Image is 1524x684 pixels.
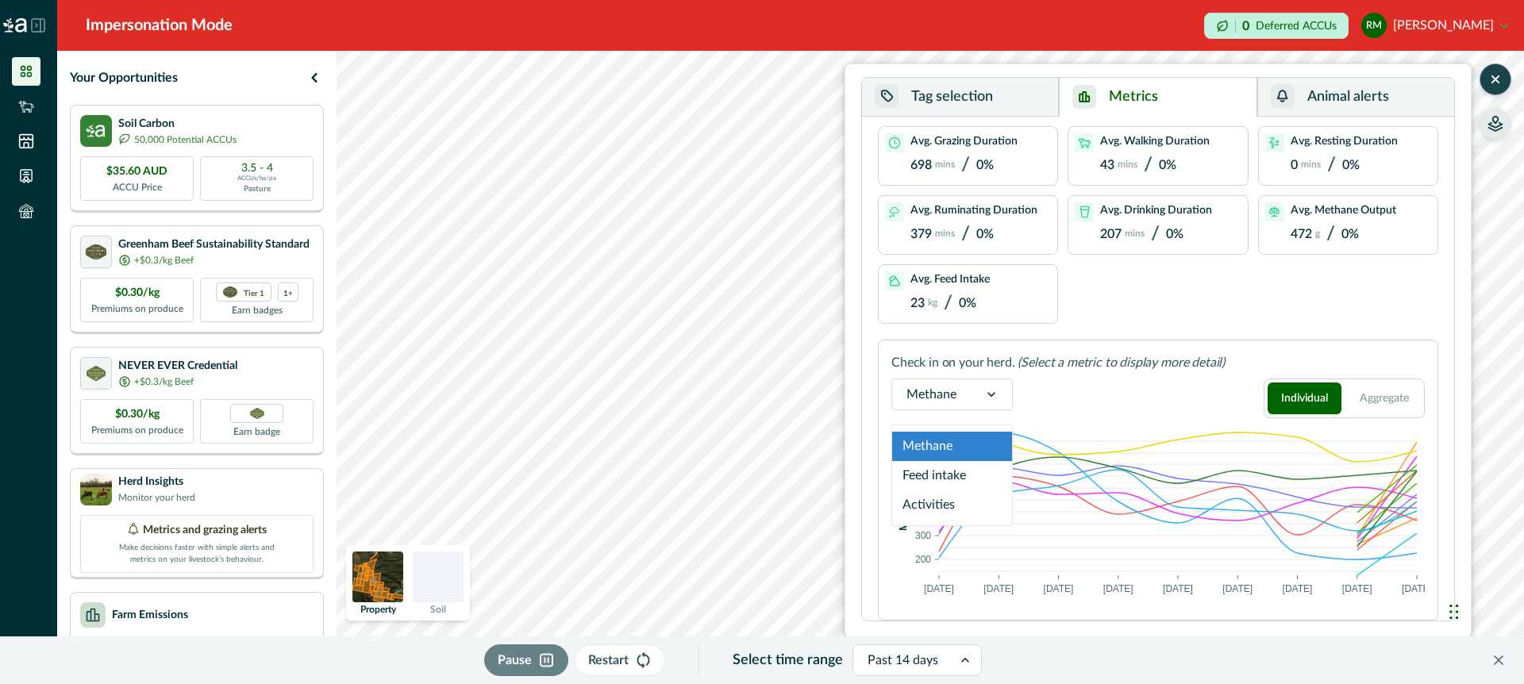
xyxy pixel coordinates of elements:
p: Property [360,605,396,614]
p: 379 [910,227,932,242]
p: 0% [1342,158,1360,173]
p: 1+ [283,287,293,298]
img: Greenham NEVER EVER certification badge [250,408,264,420]
iframe: Chat Widget [1445,572,1524,648]
p: Select time range [733,650,843,671]
button: Pause [484,644,568,676]
p: Avg. Feed Intake [910,273,990,286]
p: NEVER EVER Credential [118,358,237,375]
button: Close [1486,647,1511,673]
text: 200 [915,554,931,565]
p: Avg. Methane Output [1291,204,1396,217]
p: mins [935,228,955,239]
p: 698 [910,158,932,173]
button: Restart [575,644,665,676]
p: Avg. Ruminating Duration [910,204,1037,217]
p: Your Opportunities [70,68,178,87]
p: Premiums on produce [91,423,183,437]
p: +$0.3/kg Beef [134,375,194,389]
div: more credentials avaialble [278,282,298,302]
button: Individual [1268,382,1341,414]
div: Methane [892,432,1012,461]
p: Metrics and grazing alerts [143,522,267,539]
p: 0 [1242,20,1249,33]
p: Premiums on produce [91,302,183,316]
p: Earn badges [232,302,283,317]
p: Tier 1 [244,287,264,298]
p: Monitor your herd [118,490,195,505]
img: property preview [352,551,403,602]
p: 0% [1159,158,1176,173]
p: 0% [1341,227,1359,242]
text: [DATE] [1402,583,1432,594]
p: / [961,223,970,246]
p: +$0.3/kg Beef [134,253,194,267]
p: $35.60 AUD [106,163,167,180]
p: Soil [430,605,446,614]
button: Tag selection [862,78,1059,117]
p: Herd Insights [118,474,195,490]
div: Impersonation Mode [86,13,233,37]
p: 0% [976,227,994,242]
p: 0% [959,296,976,311]
p: Make decisions faster with simple alerts and metrics on your livestock’s behaviour. [117,539,276,566]
button: Metrics [1059,78,1257,117]
p: 0% [1166,227,1183,242]
p: Soil Carbon [118,116,237,133]
p: Pause [498,651,532,670]
div: Activities [892,490,1012,520]
p: $0.30/kg [115,406,160,423]
p: Avg. Drinking Duration [1100,204,1212,217]
p: mins [1118,159,1137,170]
text: [DATE] [1103,583,1133,594]
div: Drag [1449,588,1459,636]
p: / [961,154,970,177]
p: Avg. Grazing Duration [910,135,1018,148]
p: mins [1125,228,1145,239]
p: Restart [588,651,629,670]
text: Methane (g) [898,477,909,530]
p: / [1151,223,1160,246]
text: [DATE] [983,583,1014,594]
p: Check in on your herd. [891,353,1014,372]
button: Rodney McIntyre[PERSON_NAME] [1361,6,1508,44]
text: [DATE] [1222,583,1253,594]
img: certification logo [86,244,106,260]
text: 300 [915,530,931,541]
p: Avg. Resting Duration [1291,135,1398,148]
p: Pasture [244,183,271,195]
p: $0.30/kg [115,285,160,302]
p: / [1327,154,1336,177]
p: Earn badge [233,423,280,439]
p: / [944,292,952,315]
p: Avg. Walking Duration [1100,135,1210,148]
p: / [1144,154,1153,177]
p: (Select a metric to display more detail) [1018,353,1225,372]
p: mins [1301,159,1321,170]
p: g [1315,228,1320,239]
p: Deferred ACCUs [1256,20,1337,32]
text: [DATE] [1342,583,1372,594]
p: 207 [1100,227,1122,242]
p: 0% [976,158,994,173]
text: [DATE] [924,583,954,594]
text: [DATE] [1044,583,1074,594]
p: 50,000 Potential ACCUs [134,133,237,147]
p: 0 [1291,158,1298,173]
text: [DATE] [1163,583,1193,594]
img: certification logo [87,366,106,382]
text: [DATE] [1283,583,1313,594]
p: mins [935,159,955,170]
img: Logo [3,18,27,33]
p: Farm Emissions [112,607,188,624]
button: Aggregate [1348,382,1422,414]
p: kg [928,297,937,308]
button: Animal alerts [1257,78,1454,117]
p: Greenham Beef Sustainability Standard [118,236,310,253]
p: ACCUs/ha/pa [237,174,276,183]
img: certification logo [223,286,237,298]
p: 23 [910,296,925,311]
p: ACCU Price [113,180,162,194]
p: / [1326,223,1335,246]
